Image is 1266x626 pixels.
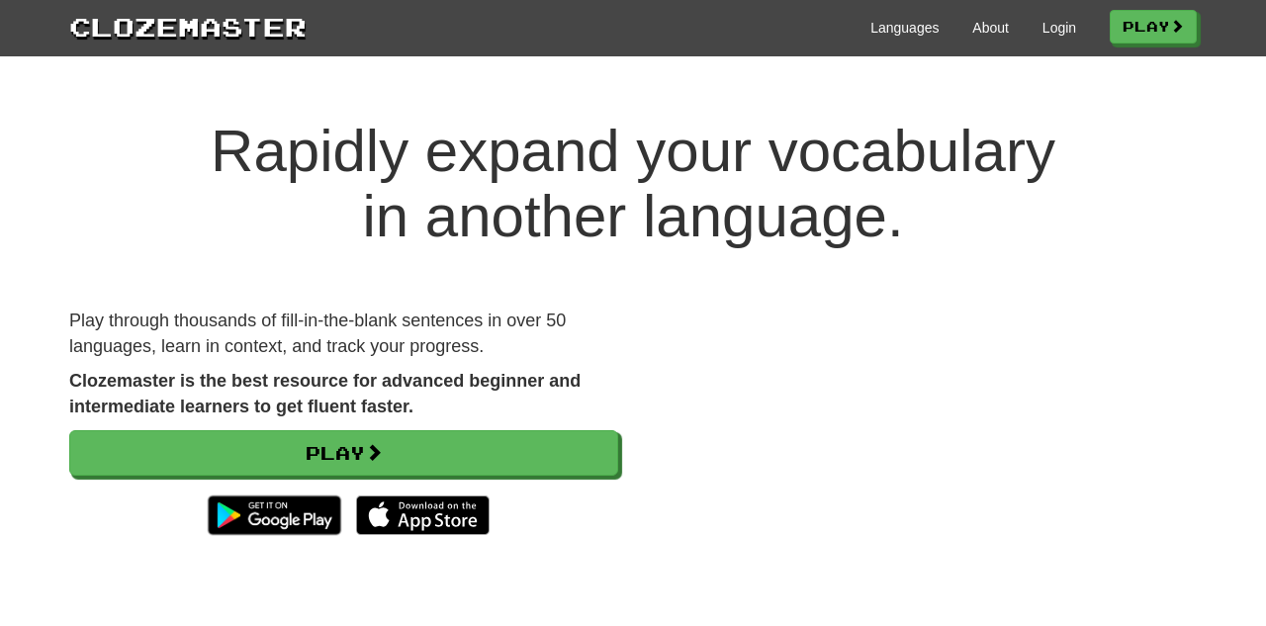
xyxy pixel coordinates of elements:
[1110,10,1197,44] a: Play
[69,8,307,45] a: Clozemaster
[1042,18,1076,38] a: Login
[972,18,1009,38] a: About
[198,486,351,545] img: Get it on Google Play
[69,371,581,416] strong: Clozemaster is the best resource for advanced beginner and intermediate learners to get fluent fa...
[69,309,618,359] p: Play through thousands of fill-in-the-blank sentences in over 50 languages, learn in context, and...
[870,18,939,38] a: Languages
[69,430,618,476] a: Play
[356,495,490,535] img: Download_on_the_App_Store_Badge_US-UK_135x40-25178aeef6eb6b83b96f5f2d004eda3bffbb37122de64afbaef7...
